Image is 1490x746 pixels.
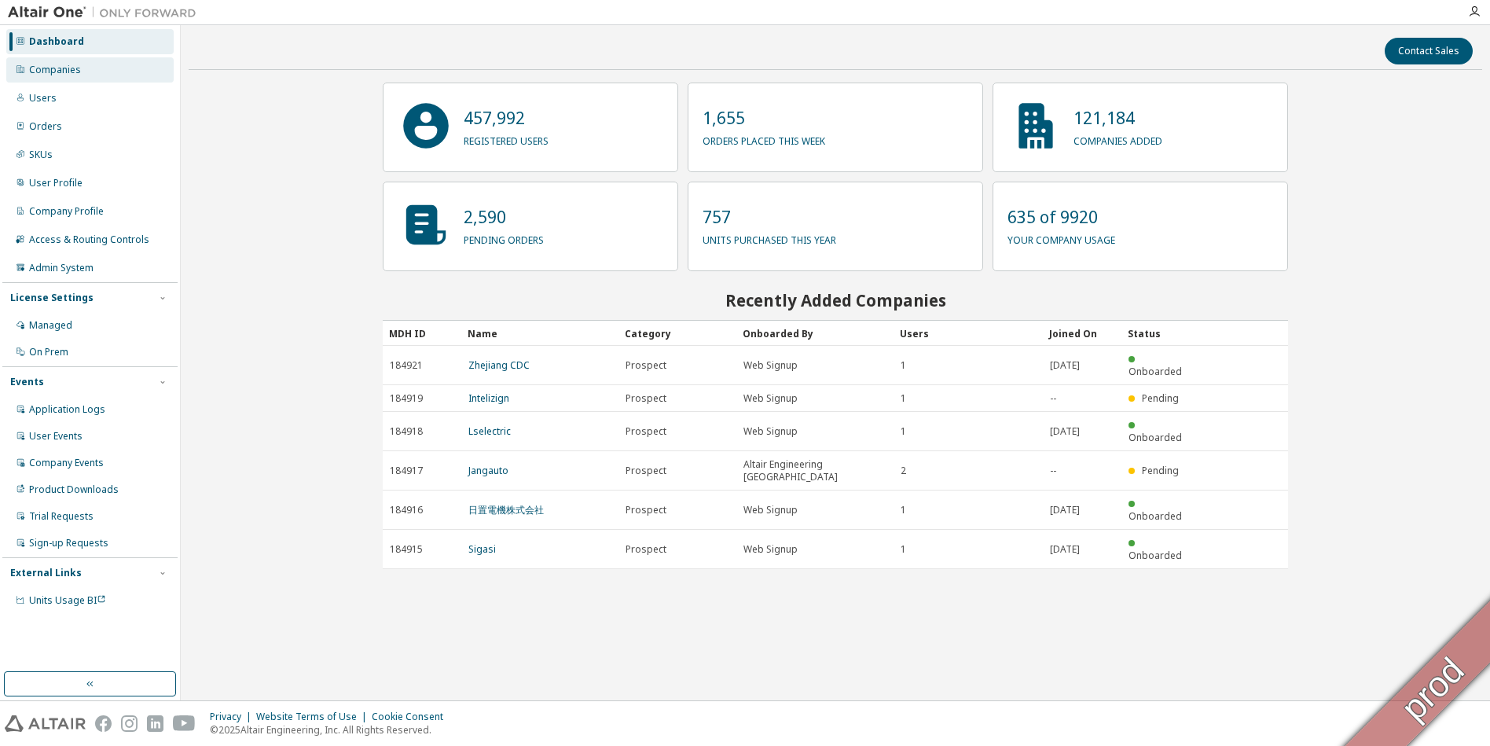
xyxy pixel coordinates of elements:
[464,106,549,130] p: 457,992
[29,537,108,549] div: Sign-up Requests
[29,64,81,76] div: Companies
[29,403,105,416] div: Application Logs
[626,543,666,556] span: Prospect
[625,321,730,346] div: Category
[1050,543,1080,556] span: [DATE]
[10,567,82,579] div: External Links
[5,715,86,732] img: altair_logo.svg
[901,465,906,477] span: 2
[29,510,94,523] div: Trial Requests
[372,711,453,723] div: Cookie Consent
[390,543,423,556] span: 184915
[390,359,423,372] span: 184921
[1007,205,1115,229] p: 635 of 9920
[626,359,666,372] span: Prospect
[29,319,72,332] div: Managed
[29,177,83,189] div: User Profile
[1049,321,1115,346] div: Joined On
[147,715,163,732] img: linkedin.svg
[703,130,825,148] p: orders placed this week
[468,391,509,405] a: Intelizign
[29,149,53,161] div: SKUs
[901,543,906,556] span: 1
[29,593,106,607] span: Units Usage BI
[468,424,511,438] a: Lselectric
[626,465,666,477] span: Prospect
[29,92,57,105] div: Users
[1050,392,1056,405] span: --
[626,425,666,438] span: Prospect
[743,504,798,516] span: Web Signup
[1073,130,1162,148] p: companies added
[468,358,530,372] a: Zhejiang CDC
[468,321,612,346] div: Name
[1050,425,1080,438] span: [DATE]
[1050,465,1056,477] span: --
[29,120,62,133] div: Orders
[29,430,83,443] div: User Events
[743,458,886,483] span: Altair Engineering [GEOGRAPHIC_DATA]
[29,233,149,246] div: Access & Routing Controls
[1073,106,1162,130] p: 121,184
[210,723,453,737] p: © 2025 Altair Engineering, Inc. All Rights Reserved.
[901,392,906,405] span: 1
[210,711,256,723] div: Privacy
[901,504,906,516] span: 1
[29,205,104,218] div: Company Profile
[743,321,887,346] div: Onboarded By
[743,425,798,438] span: Web Signup
[10,376,44,388] div: Events
[29,35,84,48] div: Dashboard
[900,321,1037,346] div: Users
[1050,359,1080,372] span: [DATE]
[390,425,423,438] span: 184918
[390,504,423,516] span: 184916
[1142,464,1179,477] span: Pending
[95,715,112,732] img: facebook.svg
[29,483,119,496] div: Product Downloads
[1385,38,1473,64] button: Contact Sales
[256,711,372,723] div: Website Terms of Use
[743,392,798,405] span: Web Signup
[121,715,138,732] img: instagram.svg
[464,130,549,148] p: registered users
[464,205,544,229] p: 2,590
[1129,365,1182,378] span: Onboarded
[1129,509,1182,523] span: Onboarded
[468,464,508,477] a: Jangauto
[743,359,798,372] span: Web Signup
[468,503,544,516] a: 日置電機株式会社
[464,229,544,247] p: pending orders
[1129,431,1182,444] span: Onboarded
[626,392,666,405] span: Prospect
[29,262,94,274] div: Admin System
[1007,229,1115,247] p: your company usage
[29,346,68,358] div: On Prem
[703,205,836,229] p: 757
[390,392,423,405] span: 184919
[29,457,104,469] div: Company Events
[626,504,666,516] span: Prospect
[1129,549,1182,562] span: Onboarded
[901,425,906,438] span: 1
[8,5,204,20] img: Altair One
[383,290,1288,311] h2: Recently Added Companies
[173,715,196,732] img: youtube.svg
[1142,391,1179,405] span: Pending
[1128,321,1194,346] div: Status
[10,292,94,304] div: License Settings
[389,321,455,346] div: MDH ID
[901,359,906,372] span: 1
[703,106,825,130] p: 1,655
[1050,504,1080,516] span: [DATE]
[703,229,836,247] p: units purchased this year
[390,465,423,477] span: 184917
[468,542,496,556] a: Sigasi
[743,543,798,556] span: Web Signup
